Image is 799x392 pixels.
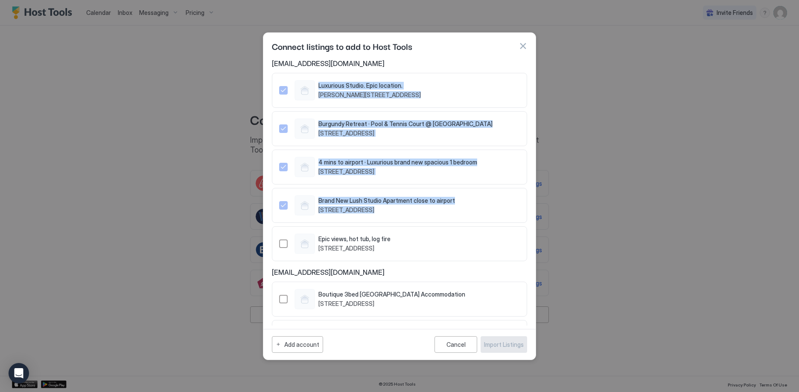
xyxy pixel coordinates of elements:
span: [STREET_ADDRESS] [318,245,391,252]
div: Add account [284,340,319,349]
div: 1034882099864752903 [279,157,520,177]
span: [STREET_ADDRESS] [318,300,465,308]
button: Cancel [434,336,477,353]
div: 684101282350961470 [279,118,520,139]
span: [STREET_ADDRESS] [318,168,477,176]
div: Open Intercom Messenger [9,363,29,383]
button: Add account [272,336,323,353]
div: 1456063390038883360 [279,233,520,254]
div: Import Listings [484,340,524,349]
span: Boutique 3bed [GEOGRAPHIC_DATA] Accommodation [318,291,465,298]
div: 684101231209455353 [279,80,520,101]
span: [PERSON_NAME][STREET_ADDRESS] [318,91,421,99]
span: 4 mins to airport · Luxurious brand new spacious 1 bedroom [318,159,477,166]
div: 1080846631745208906 [279,195,520,216]
div: Cancel [446,341,466,348]
span: Burgundy Retreat · Pool & Tennis Court @ [GEOGRAPHIC_DATA] [318,120,493,128]
div: 43641509 [279,289,520,309]
span: [EMAIL_ADDRESS][DOMAIN_NAME] [272,268,527,277]
span: [STREET_ADDRESS] [318,130,493,137]
button: Import Listings [481,336,527,353]
span: Brand New Lush Studio Apartment close to airport [318,197,455,205]
span: [STREET_ADDRESS] [318,206,455,214]
span: Luxurious Studio. Epic location. [318,82,421,89]
span: [EMAIL_ADDRESS][DOMAIN_NAME] [272,59,527,68]
span: Connect listings to add to Host Tools [272,40,412,52]
span: Epic views, hot tub, log fire [318,235,391,243]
